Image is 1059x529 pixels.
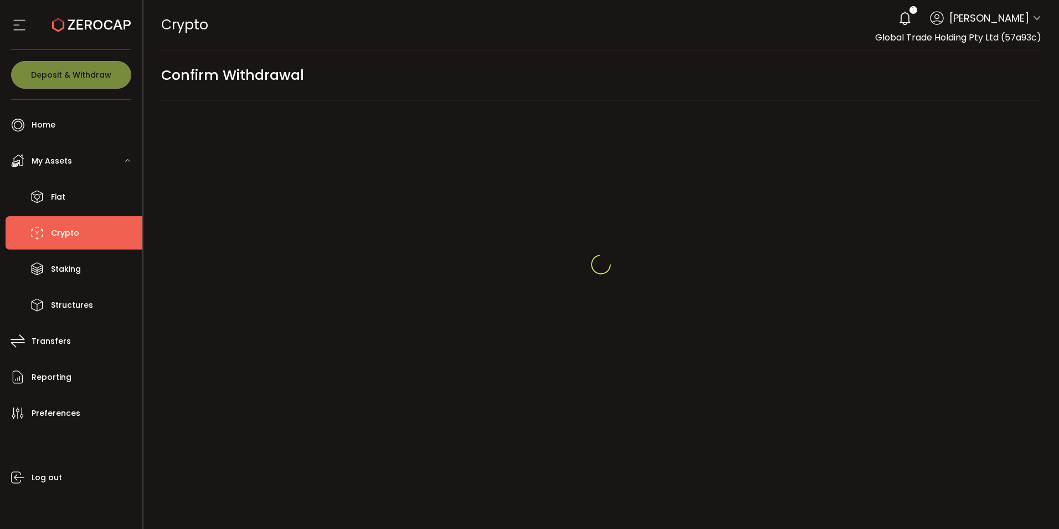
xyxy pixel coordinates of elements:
[32,117,55,133] span: Home
[51,225,79,241] span: Crypto
[31,71,111,79] span: Deposit & Withdraw
[32,405,80,421] span: Preferences
[32,153,72,169] span: My Assets
[51,297,93,313] span: Structures
[32,333,71,349] span: Transfers
[51,261,81,277] span: Staking
[51,189,65,205] span: Fiat
[11,61,131,89] button: Deposit & Withdraw
[32,369,71,385] span: Reporting
[32,470,62,486] span: Log out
